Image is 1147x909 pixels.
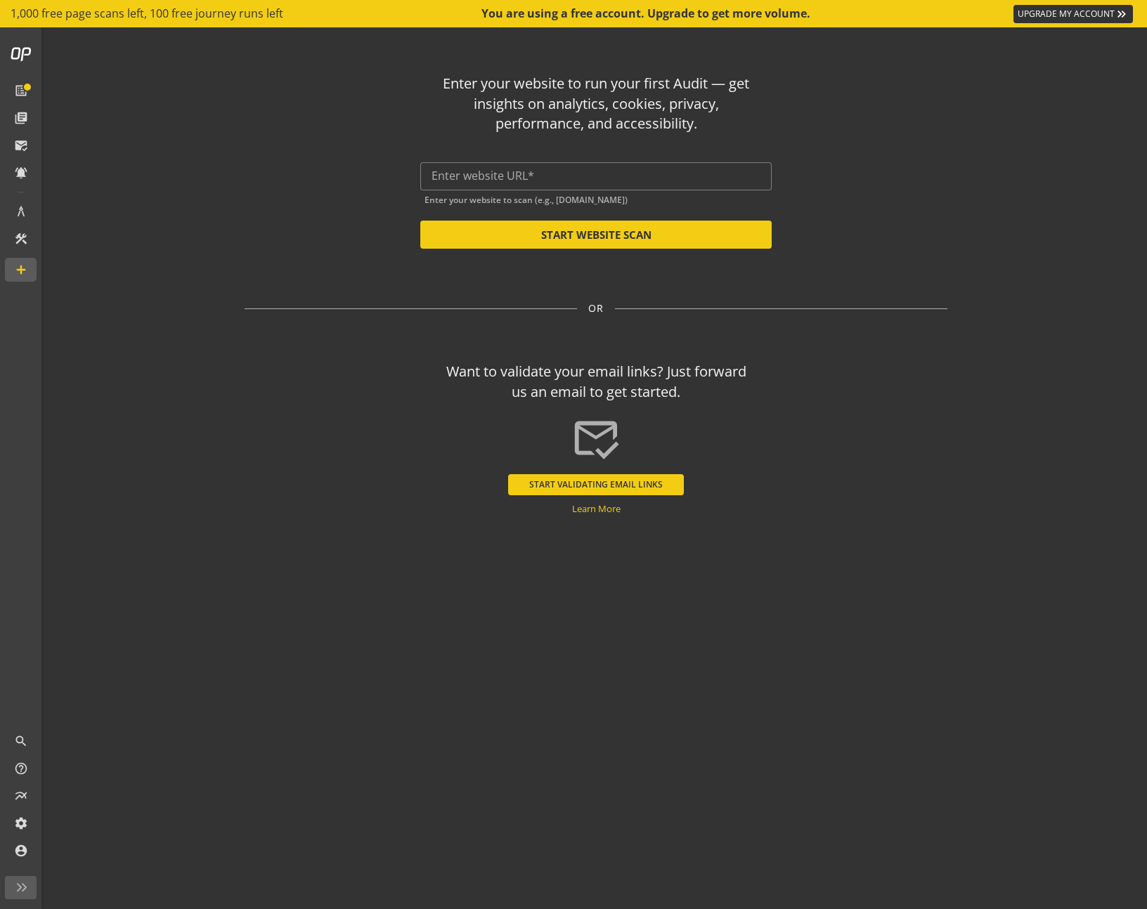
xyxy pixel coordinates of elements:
[14,734,28,748] mat-icon: search
[572,502,621,515] a: Learn More
[432,169,760,183] input: Enter website URL*
[14,166,28,180] mat-icon: notifications_active
[14,232,28,246] mat-icon: construction
[440,362,753,402] div: Want to validate your email links? Just forward us an email to get started.
[588,301,604,315] span: OR
[14,263,28,277] mat-icon: add
[14,138,28,152] mat-icon: mark_email_read
[14,761,28,776] mat-icon: help_outline
[14,204,28,218] mat-icon: architecture
[481,6,812,22] div: You are using a free account. Upgrade to get more volume.
[14,816,28,830] mat-icon: settings
[14,844,28,858] mat-icon: account_circle
[14,84,28,98] mat-icon: list_alt
[11,6,283,22] span: 1,000 free page scans left, 100 free journey runs left
[14,111,28,125] mat-icon: library_books
[14,789,28,803] mat-icon: multiline_chart
[1013,5,1133,23] a: UPGRADE MY ACCOUNT
[420,221,772,249] button: START WEBSITE SCAN
[440,74,753,134] div: Enter your website to run your first Audit — get insights on analytics, cookies, privacy, perform...
[508,474,684,495] button: START VALIDATING EMAIL LINKS
[425,192,628,205] mat-hint: Enter your website to scan (e.g., [DOMAIN_NAME])
[571,414,621,463] mat-icon: mark_email_read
